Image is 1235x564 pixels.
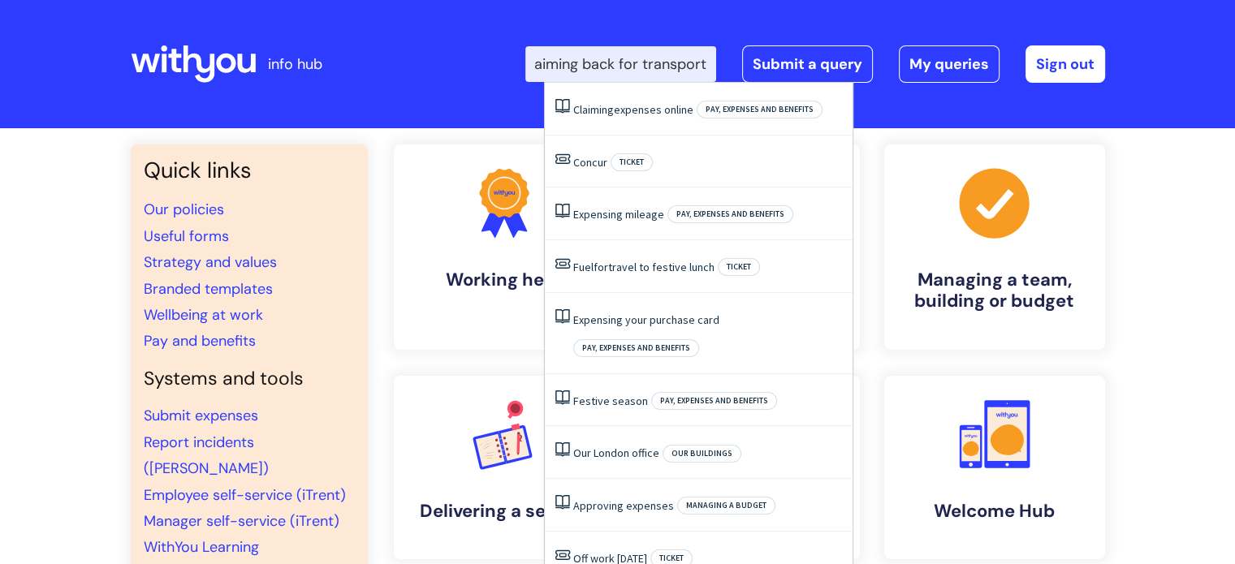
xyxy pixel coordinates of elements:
[573,260,715,274] a: Fuelfortravel to festive lunch
[899,45,1000,83] a: My queries
[573,446,659,460] a: Our London office
[407,269,602,291] h4: Working here
[742,45,873,83] a: Submit a query
[573,394,648,408] a: Festive season
[573,155,607,170] a: Concur
[394,376,615,559] a: Delivering a service
[144,200,224,219] a: Our policies
[394,144,615,350] a: Working here
[144,511,339,531] a: Manager self-service (iTrent)
[573,102,693,117] a: Claimingexpenses online
[897,501,1092,522] h4: Welcome Hub
[897,269,1092,312] h4: Managing a team, building or budget
[884,376,1105,559] a: Welcome Hub
[525,45,1105,83] div: | -
[144,226,229,246] a: Useful forms
[144,433,269,478] a: Report incidents ([PERSON_NAME])
[884,144,1105,350] a: Managing a team, building or budget
[144,279,273,299] a: Branded templates
[144,252,277,272] a: Strategy and values
[573,498,674,513] a: Approving expenses
[718,258,760,276] span: Ticket
[697,101,823,118] span: Pay, expenses and benefits
[594,260,608,274] span: for
[268,51,322,77] p: info hub
[573,312,719,327] a: Expensing your purchase card
[611,153,653,171] span: Ticket
[407,501,602,522] h4: Delivering a service
[144,305,263,325] a: Wellbeing at work
[144,368,355,390] h4: Systems and tools
[651,392,777,410] span: Pay, expenses and benefits
[573,339,699,357] span: Pay, expenses and benefits
[144,537,259,557] a: WithYou Learning
[144,331,256,351] a: Pay and benefits
[144,485,346,505] a: Employee self-service (iTrent)
[573,207,664,222] a: Expensing mileage
[663,445,741,463] span: Our buildings
[144,406,258,425] a: Submit expenses
[667,205,793,223] span: Pay, expenses and benefits
[144,157,355,183] h3: Quick links
[677,497,775,514] span: Managing a budget
[573,102,614,117] span: Claiming
[525,46,716,82] input: Search
[1026,45,1105,83] a: Sign out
